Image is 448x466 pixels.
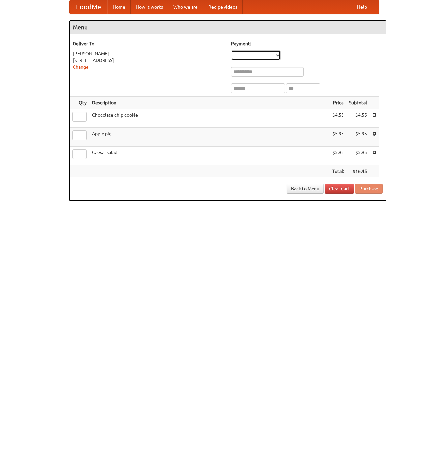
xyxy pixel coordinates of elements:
td: $5.95 [329,147,346,165]
th: Subtotal [346,97,370,109]
a: Who we are [168,0,203,14]
a: Change [73,64,89,69]
td: $4.55 [346,109,370,128]
th: Qty [70,97,89,109]
td: Caesar salad [89,147,329,165]
td: $4.55 [329,109,346,128]
a: Clear Cart [325,184,354,194]
td: Apple pie [89,128,329,147]
button: Purchase [355,184,383,194]
td: $5.95 [346,128,370,147]
h5: Deliver To: [73,41,224,47]
div: [PERSON_NAME] [73,50,224,57]
td: $5.95 [346,147,370,165]
a: Recipe videos [203,0,243,14]
th: Price [329,97,346,109]
td: $5.95 [329,128,346,147]
th: Total: [329,165,346,178]
div: [STREET_ADDRESS] [73,57,224,64]
th: $16.45 [346,165,370,178]
td: Chocolate chip cookie [89,109,329,128]
h5: Payment: [231,41,383,47]
a: Home [107,0,131,14]
a: How it works [131,0,168,14]
a: FoodMe [70,0,107,14]
h4: Menu [70,21,386,34]
th: Description [89,97,329,109]
a: Back to Menu [287,184,324,194]
a: Help [352,0,372,14]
